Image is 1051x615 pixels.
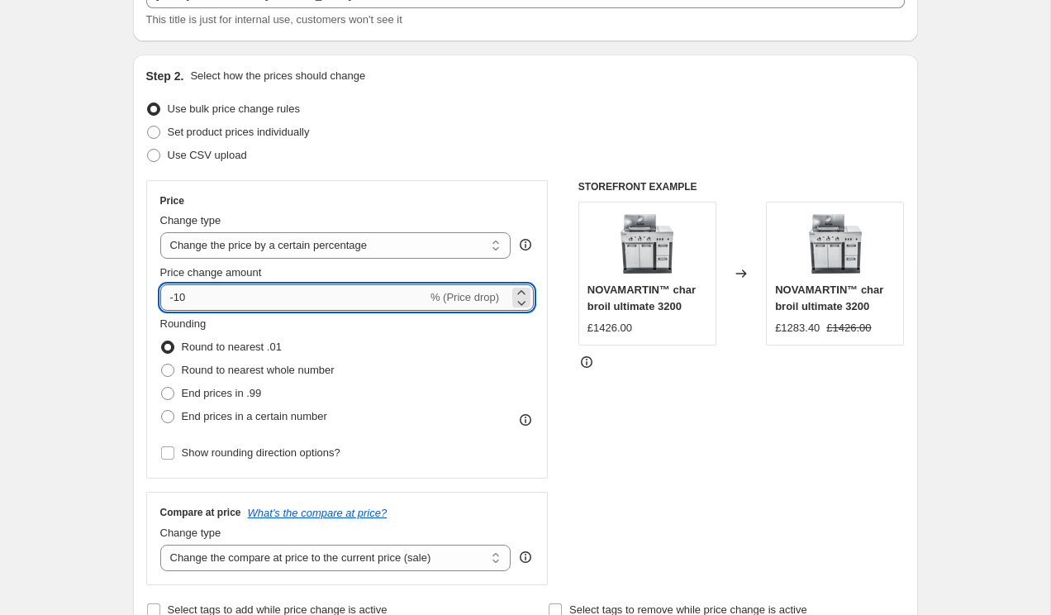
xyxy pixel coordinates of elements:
[614,211,680,277] img: kgs8p6okfd1kobtx7e7c_1_80x.webp
[182,341,282,353] span: Round to nearest .01
[146,68,184,84] h2: Step 2.
[168,126,310,138] span: Set product prices individually
[160,527,221,539] span: Change type
[160,317,207,330] span: Rounding
[182,410,327,422] span: End prices in a certain number
[160,214,221,226] span: Change type
[182,364,335,376] span: Round to nearest whole number
[248,507,388,519] button: What's the compare at price?
[168,149,247,161] span: Use CSV upload
[430,291,499,303] span: % (Price drop)
[775,284,883,312] span: NOVAMARTIN™ char broil ultimate 3200
[578,180,905,193] h6: STOREFRONT EXAMPLE
[190,68,365,84] p: Select how the prices should change
[517,549,534,565] div: help
[146,13,402,26] span: This title is just for internal use, customers won't see it
[587,320,632,336] div: £1426.00
[168,102,300,115] span: Use bulk price change rules
[160,284,427,311] input: -15
[587,284,696,312] span: NOVAMARTIN™ char broil ultimate 3200
[182,387,262,399] span: End prices in .99
[802,211,868,277] img: kgs8p6okfd1kobtx7e7c_1_80x.webp
[775,320,820,336] div: £1283.40
[160,266,262,279] span: Price change amount
[182,446,340,459] span: Show rounding direction options?
[160,194,184,207] h3: Price
[517,236,534,253] div: help
[826,320,871,336] strike: £1426.00
[160,506,241,519] h3: Compare at price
